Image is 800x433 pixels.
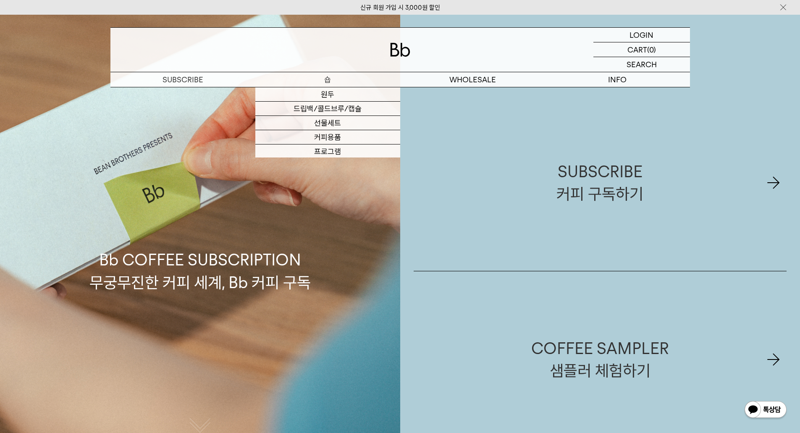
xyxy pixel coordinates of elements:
[627,57,657,72] p: SEARCH
[110,72,255,87] a: SUBSCRIBE
[255,87,400,102] a: 원두
[255,130,400,144] a: 커피용품
[400,72,545,87] p: WHOLESALE
[647,42,656,57] p: (0)
[255,116,400,130] a: 선물세트
[89,169,311,293] p: Bb COFFEE SUBSCRIPTION 무궁무진한 커피 세계, Bb 커피 구독
[414,94,787,271] a: SUBSCRIBE커피 구독하기
[255,144,400,159] a: 프로그램
[545,72,690,87] p: INFO
[630,28,653,42] p: LOGIN
[255,102,400,116] a: 드립백/콜드브루/캡슐
[255,72,400,87] a: 숍
[556,160,643,205] div: SUBSCRIBE 커피 구독하기
[360,4,440,11] a: 신규 회원 가입 시 3,000원 할인
[531,337,669,382] div: COFFEE SAMPLER 샘플러 체험하기
[744,400,787,420] img: 카카오톡 채널 1:1 채팅 버튼
[627,42,647,57] p: CART
[593,28,690,42] a: LOGIN
[593,42,690,57] a: CART (0)
[390,43,410,57] img: 로고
